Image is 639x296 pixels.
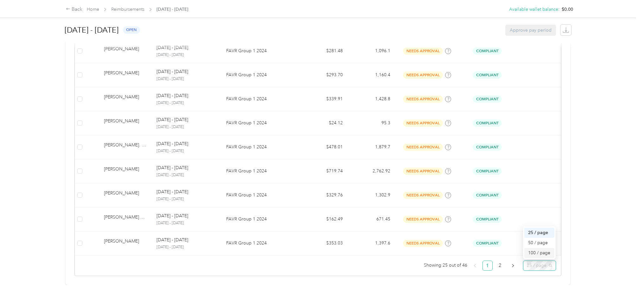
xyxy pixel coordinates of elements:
p: [DATE] - [DATE] [157,237,188,244]
div: 100 / page [524,248,554,258]
div: [PERSON_NAME] Sjo [104,214,146,225]
td: FAVR Group 1 2024 [221,135,300,159]
div: 50 / page [528,239,551,246]
span: $0.00 [562,6,573,13]
span: needs approval [403,96,443,103]
p: [DATE] - [DATE] [157,76,216,82]
a: Home [87,7,99,12]
td: 671.45 [348,207,395,231]
td: FAVR Group 1 2024 [221,63,300,87]
a: Reimbursements [111,7,144,12]
p: FAVR Group 1 2024 [226,216,295,223]
a: 1 [483,261,492,270]
td: $162.49 [300,207,348,231]
span: needs approval [403,120,443,127]
td: $293.70 [300,63,348,87]
td: 1,879.7 [348,135,395,159]
p: [DATE] - [DATE] [157,244,216,250]
p: FAVR Group 1 2024 [226,71,295,78]
p: FAVR Group 1 2024 [226,96,295,102]
p: FAVR Group 1 2024 [226,168,295,175]
td: $339.91 [300,87,348,111]
div: [PERSON_NAME] [104,94,146,105]
p: [DATE] - [DATE] [157,188,188,195]
td: FAVR Group 1 2024 [221,231,300,256]
td: $329.76 [300,183,348,207]
td: FAVR Group 1 2024 [221,183,300,207]
div: 50 / page [524,238,554,248]
span: Compliant [473,71,502,79]
div: 100 / page [528,250,551,256]
button: right [508,261,518,271]
p: FAVR Group 1 2024 [226,120,295,126]
td: $719.74 [300,159,348,183]
div: 25 / page [524,228,554,238]
div: [PERSON_NAME] [104,70,146,81]
p: [DATE] - [DATE] [157,220,216,226]
span: needs approval [403,216,443,223]
h1: [DATE] - [DATE] [65,22,118,38]
span: open [123,26,140,34]
span: Compliant [473,96,502,103]
p: [DATE] - [DATE] [157,116,188,123]
p: [DATE] - [DATE] [157,196,216,202]
p: [DATE] - [DATE] [157,213,188,219]
div: Page Size [523,261,556,271]
span: [DATE] - [DATE] [157,6,188,13]
li: Previous Page [470,261,480,271]
p: [DATE] - [DATE] [157,100,216,106]
span: needs approval [403,71,443,79]
td: $281.48 [300,39,348,63]
td: $478.01 [300,135,348,159]
p: [DATE] - [DATE] [157,52,216,58]
td: FAVR Group 1 2024 [221,39,300,63]
td: 1,096.1 [348,39,395,63]
td: 1,397.6 [348,231,395,256]
div: [PERSON_NAME] [104,190,146,201]
p: [DATE] - [DATE] [157,172,216,178]
td: $353.03 [300,231,348,256]
span: 25 / page [527,261,552,270]
div: [PERSON_NAME] [104,238,146,249]
span: left [473,264,477,268]
p: FAVR Group 1 2024 [226,192,295,199]
span: Compliant [473,216,502,223]
td: $24.12 [300,111,348,135]
div: [PERSON_NAME] [104,46,146,57]
span: needs approval [403,144,443,151]
td: 1,428.8 [348,87,395,111]
div: [PERSON_NAME] [104,166,146,177]
span: Compliant [473,144,502,151]
div: [PERSON_NAME] [104,118,146,129]
span: Compliant [473,47,502,55]
span: needs approval [403,47,443,55]
span: Compliant [473,240,502,247]
span: needs approval [403,192,443,199]
div: [PERSON_NAME]. II [PERSON_NAME] [104,142,146,153]
iframe: Everlance-gr Chat Button Frame [604,261,639,296]
td: 95.3 [348,111,395,135]
p: [DATE] - [DATE] [157,148,216,154]
span: Compliant [473,120,502,127]
td: FAVR Group 1 2024 [221,159,300,183]
td: FAVR Group 1 2024 [221,111,300,135]
td: FAVR Group 1 2024 [221,87,300,111]
p: [DATE] - [DATE] [157,124,216,130]
span: needs approval [403,240,443,247]
li: 1 [482,261,493,271]
span: : [558,6,559,13]
a: 2 [495,261,505,270]
p: [DATE] - [DATE] [157,164,188,171]
button: left [470,261,480,271]
p: [DATE] - [DATE] [157,68,188,75]
button: Available wallet balance [509,6,558,13]
div: 25 / page [528,229,551,236]
span: right [511,264,515,268]
td: FAVR Group 1 2024 [221,207,300,231]
p: [DATE] - [DATE] [157,140,188,147]
span: Compliant [473,168,502,175]
td: 2,762.92 [348,159,395,183]
p: FAVR Group 1 2024 [226,47,295,54]
li: Next Page [508,261,518,271]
